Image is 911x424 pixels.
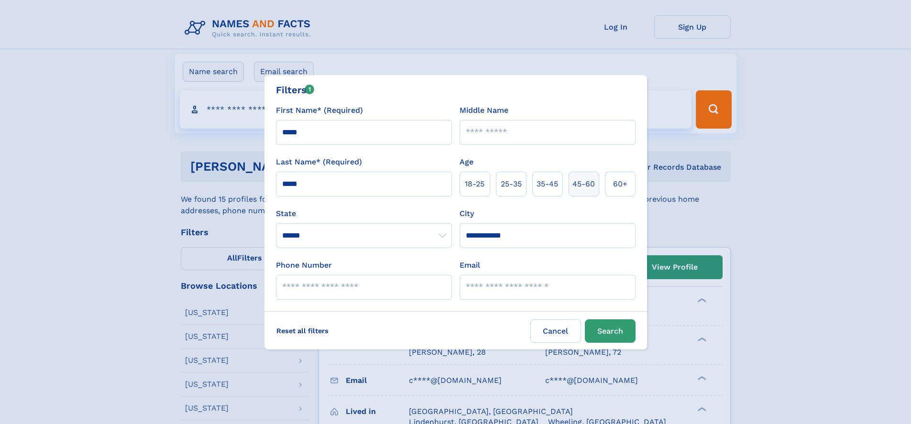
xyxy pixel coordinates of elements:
[276,156,362,168] label: Last Name* (Required)
[270,319,335,342] label: Reset all filters
[276,83,315,97] div: Filters
[501,178,522,190] span: 25‑35
[460,208,474,219] label: City
[572,178,595,190] span: 45‑60
[460,156,473,168] label: Age
[276,260,332,271] label: Phone Number
[537,178,558,190] span: 35‑45
[465,178,484,190] span: 18‑25
[276,208,452,219] label: State
[613,178,627,190] span: 60+
[460,260,480,271] label: Email
[585,319,636,343] button: Search
[460,105,508,116] label: Middle Name
[530,319,581,343] label: Cancel
[276,105,363,116] label: First Name* (Required)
